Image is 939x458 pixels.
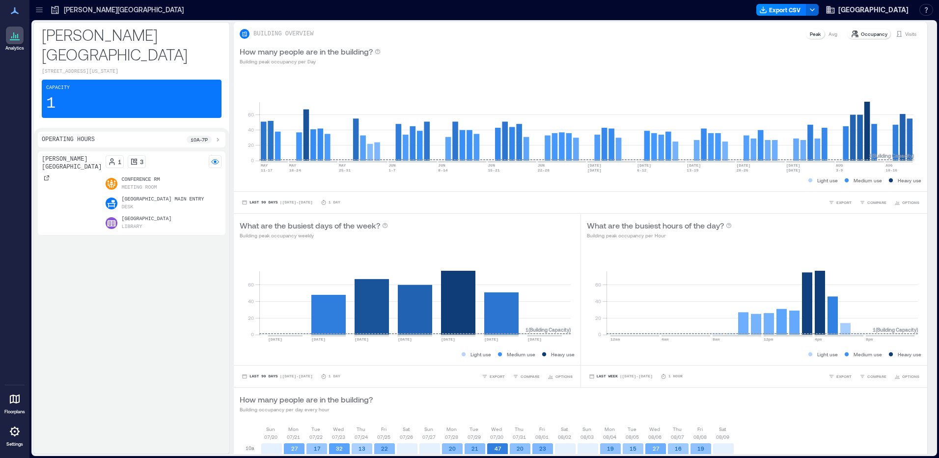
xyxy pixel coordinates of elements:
[488,163,496,168] text: JUN
[468,433,481,441] p: 07/29
[737,163,751,168] text: [DATE]
[854,350,882,358] p: Medium use
[121,215,171,223] p: [GEOGRAPHIC_DATA]
[587,372,655,381] button: Last Week |[DATE]-[DATE]
[291,445,298,452] text: 27
[287,433,300,441] p: 07/21
[892,372,921,381] button: OPTIONS
[398,337,412,342] text: [DATE]
[240,372,315,381] button: Last 90 Days |[DATE]-[DATE]
[587,231,732,239] p: Building peak occupancy per Hour
[628,425,636,433] p: Tue
[261,163,268,168] text: MAY
[240,57,381,65] p: Building peak occupancy per Day
[630,445,636,452] text: 15
[248,142,254,148] tspan: 20
[817,176,838,184] p: Light use
[857,372,888,381] button: COMPARE
[539,425,545,433] p: Fri
[333,425,344,433] p: Wed
[268,337,282,342] text: [DATE]
[521,373,540,379] span: COMPARE
[836,168,843,172] text: 3-9
[4,409,25,415] p: Floorplans
[587,168,602,172] text: [DATE]
[248,112,254,117] tspan: 60
[885,168,897,172] text: 10-16
[355,337,369,342] text: [DATE]
[861,30,887,38] p: Occupancy
[517,445,524,452] text: 20
[867,373,886,379] span: COMPARE
[121,196,204,203] p: [GEOGRAPHIC_DATA] Main Entry
[580,433,594,441] p: 08/03
[587,220,724,231] p: What are the busiest hours of the day?
[515,425,524,433] p: Thu
[823,2,911,18] button: [GEOGRAPHIC_DATA]
[902,200,919,205] span: OPTIONS
[829,30,837,38] p: Avg
[815,337,822,342] text: 4pm
[240,394,373,405] p: How many people are in the building?
[191,136,208,143] p: 10a - 7p
[140,158,143,166] p: 3
[716,433,729,441] p: 08/09
[555,373,573,379] span: OPTIONS
[637,168,646,172] text: 6-12
[595,298,601,304] tspan: 40
[400,433,413,441] p: 07/26
[240,405,373,413] p: Building occupancy per day every hour
[490,373,505,379] span: EXPORT
[336,445,343,452] text: 32
[121,203,133,211] p: Desk
[248,127,254,133] tspan: 40
[329,200,340,205] p: 1 Day
[253,30,313,38] p: BUILDING OVERVIEW
[311,337,326,342] text: [DATE]
[251,331,254,337] tspan: 0
[535,433,549,441] p: 08/01
[42,155,102,171] p: [PERSON_NAME][GEOGRAPHIC_DATA]
[668,373,683,379] p: 1 Hour
[240,231,388,239] p: Building peak occupancy weekly
[836,163,843,168] text: AUG
[424,425,433,433] p: Sun
[598,331,601,337] tspan: 0
[866,337,873,342] text: 8pm
[905,30,916,38] p: Visits
[377,433,390,441] p: 07/25
[246,444,254,452] p: 10a
[240,46,373,57] p: How many people are in the building?
[240,220,380,231] p: What are the busiest days of the week?
[495,445,501,452] text: 47
[626,433,639,441] p: 08/05
[381,445,388,452] text: 22
[3,420,27,450] a: Settings
[546,372,575,381] button: OPTIONS
[838,5,909,15] span: [GEOGRAPHIC_DATA]
[488,168,500,172] text: 15-21
[46,84,70,92] p: Capacity
[471,445,478,452] text: 21
[388,163,396,168] text: JUN
[538,163,545,168] text: JUN
[121,176,160,184] p: Conference Rm
[388,168,396,172] text: 1-7
[491,425,502,433] p: Wed
[446,425,457,433] p: Mon
[469,425,478,433] p: Tue
[1,387,28,418] a: Floorplans
[539,445,546,452] text: 23
[332,433,345,441] p: 07/23
[311,425,320,433] p: Tue
[561,425,568,433] p: Sat
[648,433,662,441] p: 08/06
[587,163,602,168] text: [DATE]
[5,45,24,51] p: Analytics
[687,163,701,168] text: [DATE]
[2,24,27,54] a: Analytics
[582,425,591,433] p: Sun
[719,425,726,433] p: Sat
[836,200,852,205] span: EXPORT
[266,425,275,433] p: Sun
